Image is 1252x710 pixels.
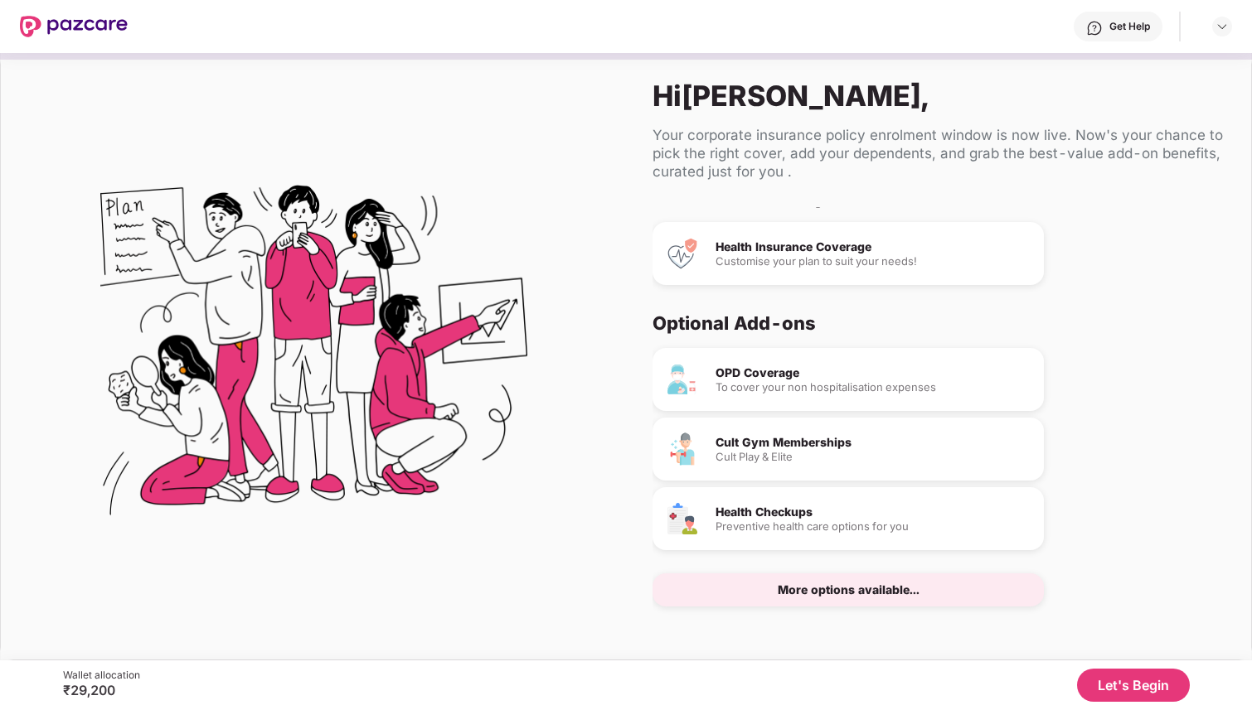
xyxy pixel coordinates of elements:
[666,363,699,396] img: OPD Coverage
[1086,20,1103,36] img: svg+xml;base64,PHN2ZyBpZD0iSGVscC0zMngzMiIgeG1sbnM9Imh0dHA6Ly93d3cudzMub3JnLzIwMDAvc3ZnIiB3aWR0aD...
[716,241,1031,253] div: Health Insurance Coverage
[716,256,1031,267] div: Customise your plan to suit your needs!
[1216,20,1229,33] img: svg+xml;base64,PHN2ZyBpZD0iRHJvcGRvd24tMzJ4MzIiIHhtbG5zPSJodHRwOi8vd3d3LnczLm9yZy8yMDAwL3N2ZyIgd2...
[666,502,699,535] img: Health Checkups
[716,452,1031,462] div: Cult Play & Elite
[653,126,1225,181] div: Your corporate insurance policy enrolment window is now live. Now's your chance to pick the right...
[716,382,1031,393] div: To cover your non hospitalisation expenses
[666,237,699,270] img: Health Insurance Coverage
[653,312,1211,335] div: Optional Add-ons
[716,367,1031,379] div: OPD Coverage
[716,521,1031,532] div: Preventive health care options for you
[653,79,1225,113] div: Hi [PERSON_NAME] ,
[63,682,140,698] div: ₹29,200
[1109,20,1150,33] div: Get Help
[20,16,128,37] img: New Pazcare Logo
[666,432,699,466] img: Cult Gym Memberships
[716,437,1031,448] div: Cult Gym Memberships
[778,584,920,596] div: More options available...
[100,142,527,569] img: Flex Benefits Illustration
[1077,669,1190,702] button: Let's Begin
[63,669,140,682] div: Wallet allocation
[716,506,1031,518] div: Health Checkups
